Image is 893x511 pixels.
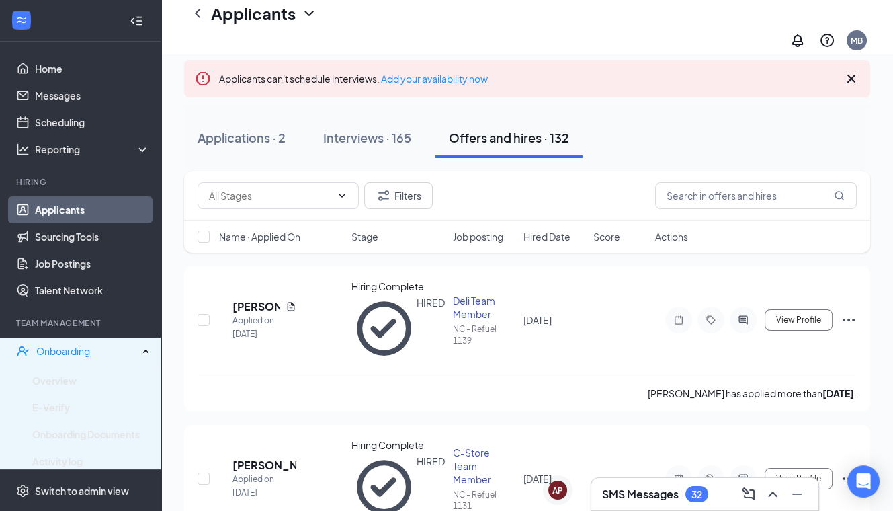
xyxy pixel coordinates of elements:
span: Score [593,230,620,243]
svg: Notifications [790,32,806,48]
svg: Minimize [789,486,805,502]
svg: ChevronDown [301,5,317,22]
input: Search in offers and hires [655,182,857,209]
span: [DATE] [523,314,551,326]
h1: Applicants [211,2,296,25]
button: ChevronUp [762,483,783,505]
svg: QuestionInfo [819,32,835,48]
div: Interviews · 165 [323,129,411,146]
button: ComposeMessage [738,483,759,505]
svg: ActiveChat [735,315,751,325]
span: Applicants can't schedule interviews. [219,73,488,85]
svg: Tag [703,473,719,484]
div: Deli Team Member [453,294,515,321]
a: E-Verify [32,394,150,421]
span: View Profile [776,315,821,325]
h3: SMS Messages [602,487,679,502]
div: Reporting [35,143,151,156]
div: Hiring Complete [351,438,445,452]
svg: WorkstreamLogo [15,13,28,27]
p: [PERSON_NAME] has applied more than . [648,386,857,401]
span: View Profile [776,474,821,483]
a: Applicants [35,196,150,223]
svg: Collapse [130,14,143,28]
div: HIRED [417,296,445,361]
svg: UserCheck [16,344,30,358]
a: Activity log [32,448,150,475]
div: Applied on [DATE] [232,473,296,500]
div: NC - Refuel 1139 [453,323,515,346]
span: Actions [655,230,688,243]
div: C-Store Team Member [453,446,515,486]
svg: Document [286,301,296,312]
button: View Profile [765,468,833,489]
div: Hiring [16,176,147,188]
div: MB [851,35,863,46]
button: View Profile [765,309,833,331]
a: Scheduling [35,109,150,136]
span: Job posting [453,230,503,243]
svg: ActiveChat [735,473,751,484]
button: Filter Filters [364,182,433,209]
div: Hiring Complete [351,280,445,293]
a: Sourcing Tools [35,223,150,250]
div: Offers and hires · 132 [449,129,569,146]
a: Messages [35,82,150,109]
a: Job Postings [35,250,150,277]
svg: Ellipses [841,471,857,487]
a: Talent Network [35,277,150,304]
div: 32 [691,489,702,500]
a: Overview [32,367,150,394]
div: Applied on [DATE] [232,314,296,341]
svg: Analysis [16,143,30,156]
svg: Tag [703,315,719,325]
div: Open Intercom Messenger [847,465,880,498]
div: AP [552,485,563,496]
span: Name · Applied On [219,230,300,243]
svg: Settings [16,484,30,498]
a: Onboarding Documents [32,421,150,448]
b: [DATE] [822,387,854,399]
div: Applications · 2 [198,129,286,146]
svg: Cross [843,71,859,87]
div: Switch to admin view [35,484,129,498]
span: Hired Date [523,230,570,243]
input: All Stages [209,188,331,203]
span: Stage [351,230,378,243]
svg: Ellipses [841,312,857,328]
svg: Note [671,473,687,484]
svg: CheckmarkCircle [351,296,417,361]
svg: ChevronDown [337,190,347,201]
svg: ComposeMessage [740,486,757,502]
button: Minimize [786,483,808,505]
svg: Error [195,71,211,87]
h5: [PERSON_NAME] [232,299,280,314]
a: Home [35,55,150,82]
svg: Note [671,315,687,325]
div: Team Management [16,317,147,329]
svg: ChevronLeft [189,5,206,22]
a: Add your availability now [381,73,488,85]
svg: MagnifyingGlass [834,190,845,201]
h5: [PERSON_NAME] [232,458,296,473]
span: [DATE] [523,473,551,485]
div: Onboarding [36,344,138,358]
svg: ChevronUp [765,486,781,502]
svg: Filter [376,188,392,204]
